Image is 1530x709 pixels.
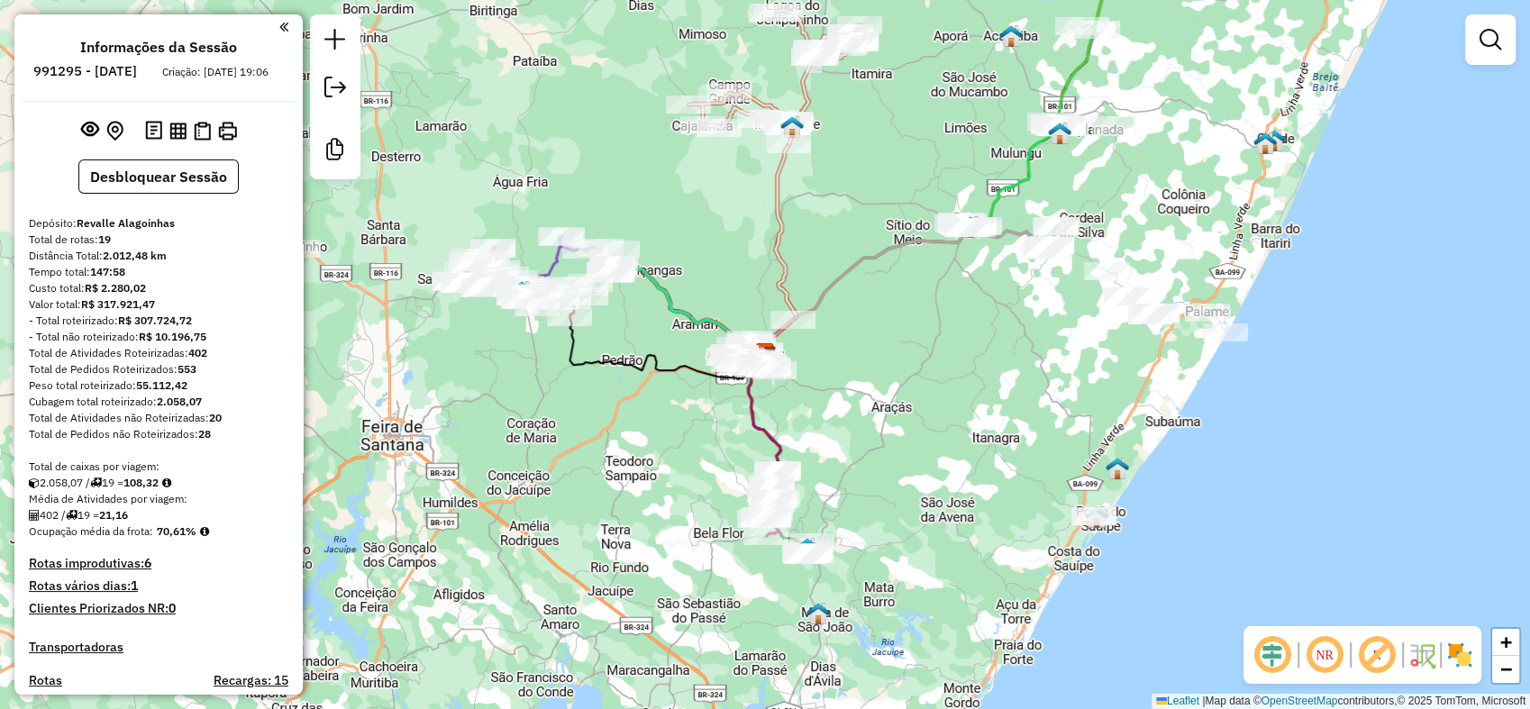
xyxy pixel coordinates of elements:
[77,116,103,145] button: Exibir sessão original
[29,377,288,394] div: Peso total roteirizado:
[1134,304,1179,322] div: Atividade não roteirizada - BAR DO ALIRIO
[33,63,137,79] h6: 991295 - [DATE]
[510,280,533,304] img: Irara
[1048,122,1071,145] img: Esplanada
[29,345,288,361] div: Total de Atividades Roteirizadas:
[1071,507,1116,525] div: Atividade não roteirizada - ENCONTRO DAS AGUAS
[29,280,288,296] div: Custo total:
[90,477,102,488] i: Total de rotas
[29,475,288,491] div: 2.058,07 / 19 =
[29,477,40,488] i: Cubagem total roteirizado
[1203,323,1248,341] div: Atividade não roteirizada - FARMACIA KAREN
[1106,457,1129,480] img: Massarandupió
[157,395,202,408] strong: 2.058,07
[317,22,353,62] a: Nova sessão e pesquisa
[780,115,804,139] img: Inhambupe
[29,232,288,248] div: Total de rotas:
[190,118,214,144] button: Visualizar Romaneio
[1500,658,1512,680] span: −
[98,232,111,246] strong: 19
[1355,633,1398,677] span: Exibir rótulo
[29,491,288,507] div: Média de Atividades por viagem:
[85,281,146,295] strong: R$ 2.280,02
[1472,22,1508,58] a: Exibir filtros
[29,248,288,264] div: Distância Total:
[1262,129,1286,152] img: Conde - Fiorino
[745,359,790,377] div: Atividade não roteirizada - MERCEARIA DA ELLEN
[279,16,288,37] a: Clique aqui para minimizar o painel
[796,537,819,560] img: Pojuca
[751,361,797,379] div: Atividade não roteirizada - SILVA PANIFICADORA
[745,359,790,377] div: Atividade não roteirizada - MERCEARIA DA ESQUINA
[136,378,187,392] strong: 55.112,42
[168,600,176,616] strong: 0
[317,132,353,172] a: Criar modelo
[1152,694,1530,709] div: Map data © contributors,© 2025 TomTom, Microsoft
[1134,304,1179,322] div: Atividade não roteirizada - BAR DE MEIRE 2
[29,426,288,442] div: Total de Pedidos não Roteirizados:
[1156,695,1199,707] a: Leaflet
[78,159,239,194] button: Desbloquear Sessão
[746,359,791,377] div: Atividade não roteirizada - CANTINHO DA ANGELA
[81,297,155,311] strong: R$ 317.921,47
[29,459,288,475] div: Total de caixas por viagem:
[1261,695,1338,707] a: OpenStreetMap
[178,362,196,376] strong: 553
[29,313,288,329] div: - Total roteirizado:
[1492,629,1519,656] a: Zoom in
[736,359,781,377] div: Atividade não roteirizada - DISTRI. DO MARCELO
[29,394,288,410] div: Cubagem total roteirizado:
[742,355,788,373] div: Atividade não roteirizada - BAR DA EMILIA
[103,249,167,262] strong: 2.012,48 km
[209,411,222,424] strong: 20
[123,476,159,489] strong: 108,32
[29,673,62,688] a: Rotas
[29,578,288,594] h4: Rotas vários dias:
[1084,262,1129,280] div: Atividade não roteirizada - BAR MARAVILHA
[1253,132,1277,155] img: Conde
[29,329,288,345] div: - Total não roteirizado:
[214,118,241,144] button: Imprimir Rotas
[29,410,288,426] div: Total de Atividades não Roteirizadas:
[188,346,207,359] strong: 402
[1134,305,1179,323] div: Atividade não roteirizada - Bar da marina
[1085,505,1108,529] img: Porto Sauipe
[753,342,777,366] img: Revalle Alagoinhas
[1202,695,1205,707] span: |
[1128,306,1173,324] div: Atividade não roteirizada - Bar do Galego alto d
[1251,633,1294,677] span: Ocultar deslocamento
[745,357,790,375] div: Atividade não roteirizada - ESPACO LIVRE
[99,508,128,522] strong: 21,16
[1091,116,1136,134] div: Atividade não roteirizada - MERC. SANTO ANTONIO
[29,296,288,313] div: Valor total:
[200,526,209,537] em: Média calculada utilizando a maior ocupação (%Peso ou %Cubagem) de cada rota da sessão. Rotas cro...
[139,330,206,343] strong: R$ 10.196,75
[29,510,40,521] i: Total de Atividades
[144,555,151,571] strong: 6
[959,215,982,239] img: Entre Rios
[162,477,171,488] i: Meta Caixas/viagem: 1,00 Diferença: 107,32
[198,427,211,441] strong: 28
[1500,631,1512,653] span: +
[29,361,288,377] div: Total de Pedidos Roteirizados:
[1104,287,1149,305] div: Atividade não roteirizada - BAR DO ROQUE
[77,216,175,230] strong: Revalle Alagoinhas
[141,117,166,145] button: Logs desbloquear sessão
[1445,641,1474,669] img: Exibir/Ocultar setores
[29,524,153,538] span: Ocupação média da frota:
[1133,305,1178,323] div: Atividade não roteirizada - BAR ENCANTUS
[29,507,288,523] div: 402 / 19 =
[131,577,138,594] strong: 1
[214,673,288,688] h4: Recargas: 15
[29,215,288,232] div: Depósito:
[90,265,125,278] strong: 147:58
[1492,656,1519,683] a: Zoom out
[1407,641,1436,669] img: Fluxo de ruas
[155,64,276,80] div: Criação: [DATE] 19:06
[29,264,288,280] div: Tempo total:
[157,524,196,538] strong: 70,61%
[29,556,288,571] h4: Rotas improdutivas:
[29,640,288,655] h4: Transportadoras
[1303,633,1346,677] span: Ocultar NR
